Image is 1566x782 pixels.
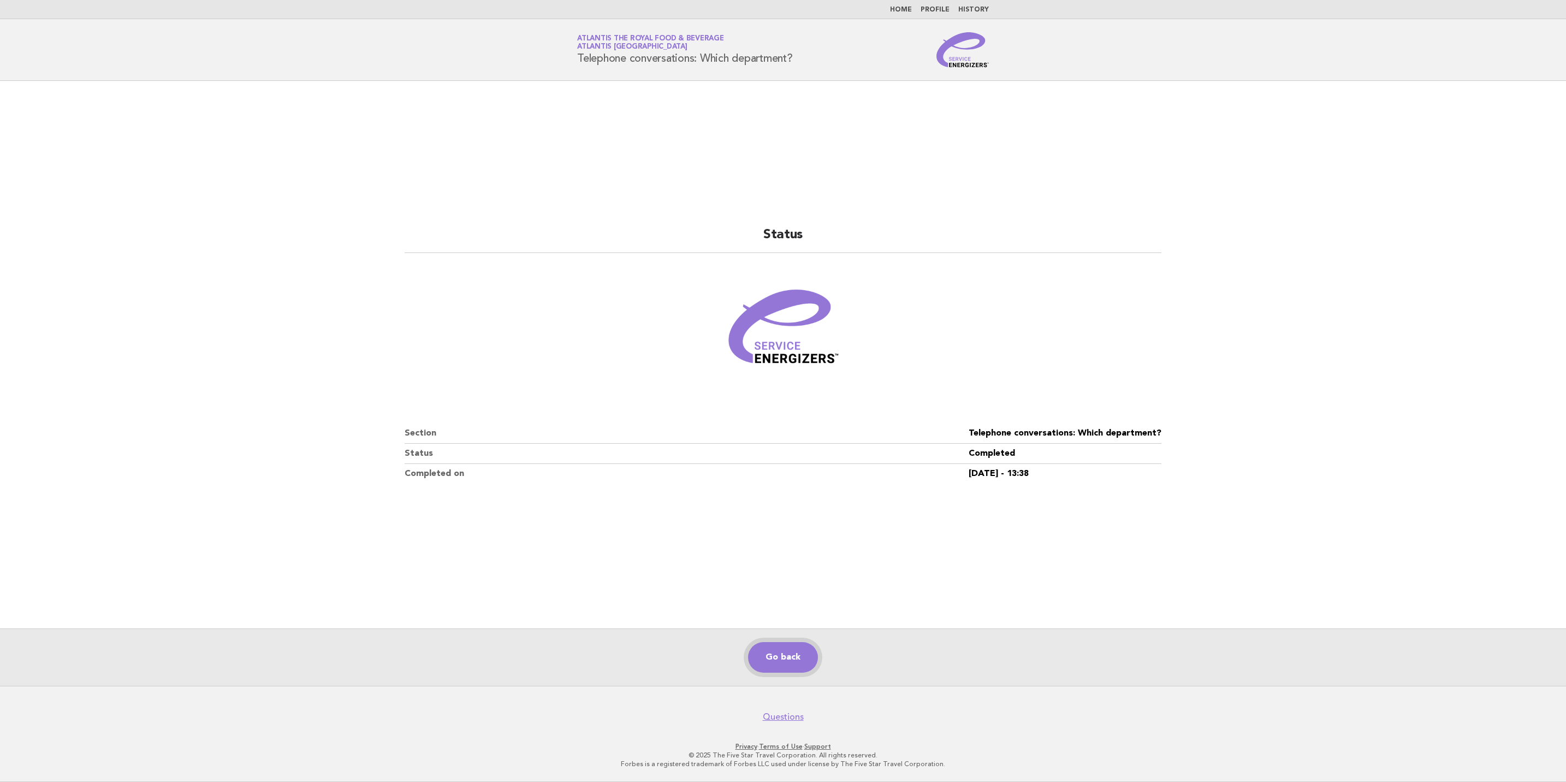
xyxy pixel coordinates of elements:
h2: Status [405,226,1161,253]
a: Support [804,743,831,750]
a: Atlantis the Royal Food & BeverageAtlantis [GEOGRAPHIC_DATA] [577,35,724,50]
a: Privacy [735,743,757,750]
span: Atlantis [GEOGRAPHIC_DATA] [577,44,687,51]
img: Verified [717,266,849,397]
h1: Telephone conversations: Which department? [577,36,793,64]
p: · · [449,742,1117,751]
a: Home [890,7,912,13]
dd: Completed [969,444,1161,464]
dd: Telephone conversations: Which department? [969,424,1161,444]
dt: Status [405,444,969,464]
p: © 2025 The Five Star Travel Corporation. All rights reserved. [449,751,1117,760]
a: Profile [921,7,950,13]
a: Questions [763,712,804,722]
img: Service Energizers [936,32,989,67]
p: Forbes is a registered trademark of Forbes LLC used under license by The Five Star Travel Corpora... [449,760,1117,768]
dt: Completed on [405,464,969,484]
a: Go back [748,642,818,673]
a: History [958,7,989,13]
dt: Section [405,424,969,444]
a: Terms of Use [759,743,803,750]
dd: [DATE] - 13:38 [969,464,1161,484]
